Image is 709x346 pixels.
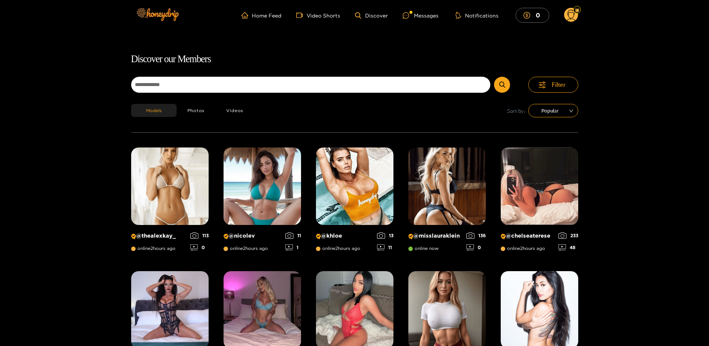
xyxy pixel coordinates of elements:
[224,147,301,256] a: Creator Profile Image: nicolev@nicolevonline2hours ago111
[241,12,281,19] a: Home Feed
[377,232,393,239] div: 13
[190,244,209,251] div: 0
[224,232,282,239] p: @ nicolev
[296,12,340,19] a: Video Shorts
[131,232,187,239] p: @ thealexkay_
[501,246,545,251] span: online 2 hours ago
[215,104,254,117] button: Videos
[285,232,301,239] div: 11
[494,77,510,93] button: Submit Search
[403,11,439,20] div: Messages
[296,12,307,19] span: video-camera
[535,11,541,19] mark: 0
[355,12,387,19] a: Discover
[516,8,549,22] button: 0
[558,244,578,251] div: 48
[453,12,501,19] button: Notifications
[316,147,393,225] img: Creator Profile Image: khloe
[285,244,301,251] div: 1
[528,104,578,117] div: sort
[558,232,578,239] div: 233
[552,80,566,89] span: Filter
[408,246,439,251] span: online now
[501,147,578,256] a: Creator Profile Image: chelseaterese@chelseatereseonline2hours ago23348
[466,232,486,239] div: 136
[131,147,209,256] a: Creator Profile Image: thealexkay_@thealexkay_online2hours ago1130
[575,8,579,12] img: Fan Level
[534,105,573,116] span: Popular
[507,107,525,115] span: Sort by:
[501,147,578,225] img: Creator Profile Image: chelseaterese
[408,147,486,256] a: Creator Profile Image: misslauraklein@misslaurakleinonline now1360
[131,246,175,251] span: online 2 hours ago
[523,12,534,19] span: dollar
[528,77,578,93] button: Filter
[131,51,578,67] h1: Discover our Members
[224,147,301,225] img: Creator Profile Image: nicolev
[377,244,393,251] div: 11
[316,232,373,239] p: @ khloe
[131,104,177,117] button: Models
[190,232,209,239] div: 113
[316,246,360,251] span: online 2 hours ago
[224,246,268,251] span: online 2 hours ago
[131,147,209,225] img: Creator Profile Image: thealexkay_
[466,244,486,251] div: 0
[408,147,486,225] img: Creator Profile Image: misslauraklein
[316,147,393,256] a: Creator Profile Image: khloe@khloeonline2hours ago1311
[501,232,555,239] p: @ chelseaterese
[177,104,216,117] button: Photos
[241,12,252,19] span: home
[408,232,463,239] p: @ misslauraklein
